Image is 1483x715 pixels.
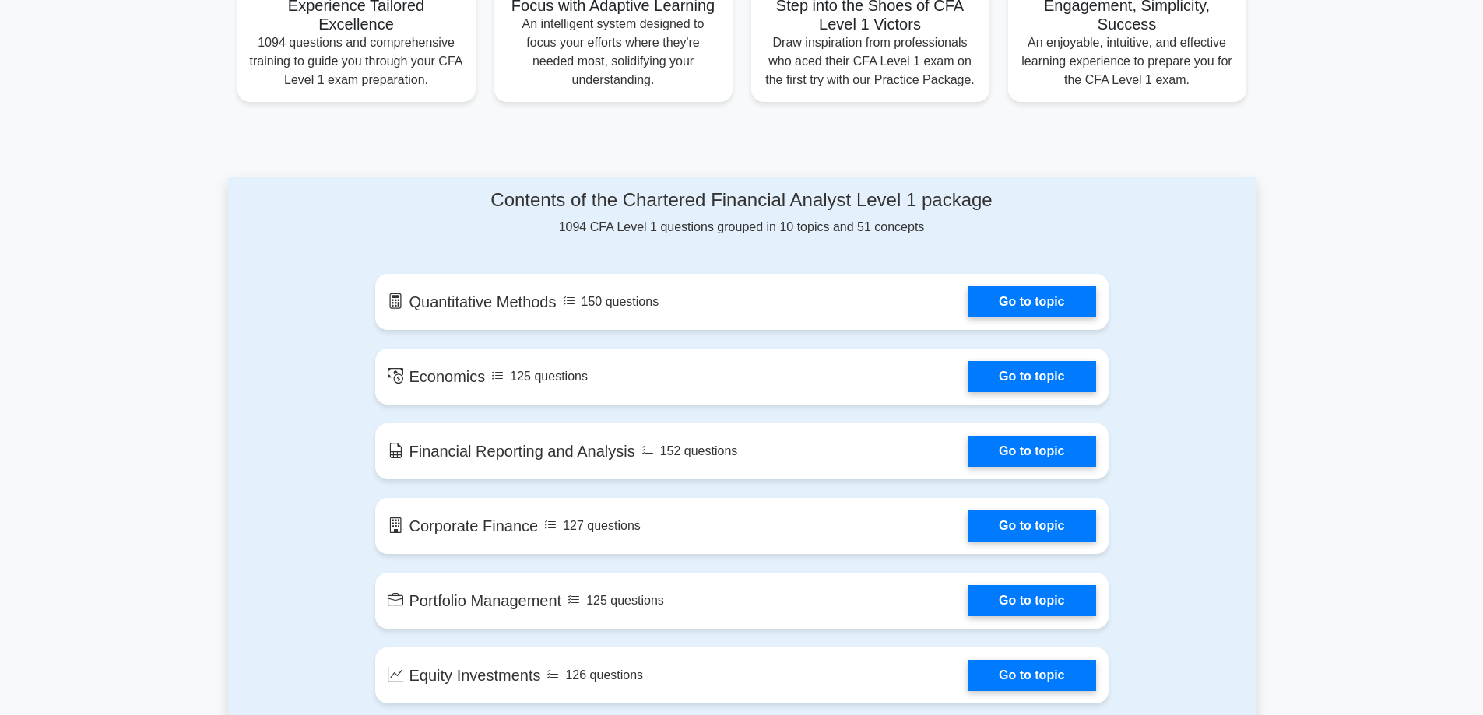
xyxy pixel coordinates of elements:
[968,510,1095,542] a: Go to topic
[968,361,1095,392] a: Go to topic
[1021,33,1234,89] p: An enjoyable, intuitive, and effective learning experience to prepare you for the CFA Level 1 exam.
[968,286,1095,317] a: Go to topic
[375,189,1109,237] div: 1094 CFA Level 1 questions grouped in 10 topics and 51 concepts
[764,33,977,89] p: Draw inspiration from professionals who aced their CFA Level 1 exam on the first try with our Pra...
[968,436,1095,467] a: Go to topic
[968,660,1095,691] a: Go to topic
[250,33,463,89] p: 1094 questions and comprehensive training to guide you through your CFA Level 1 exam preparation.
[968,585,1095,616] a: Go to topic
[507,15,720,89] p: An intelligent system designed to focus your efforts where they're needed most, solidifying your ...
[375,189,1109,212] h4: Contents of the Chartered Financial Analyst Level 1 package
